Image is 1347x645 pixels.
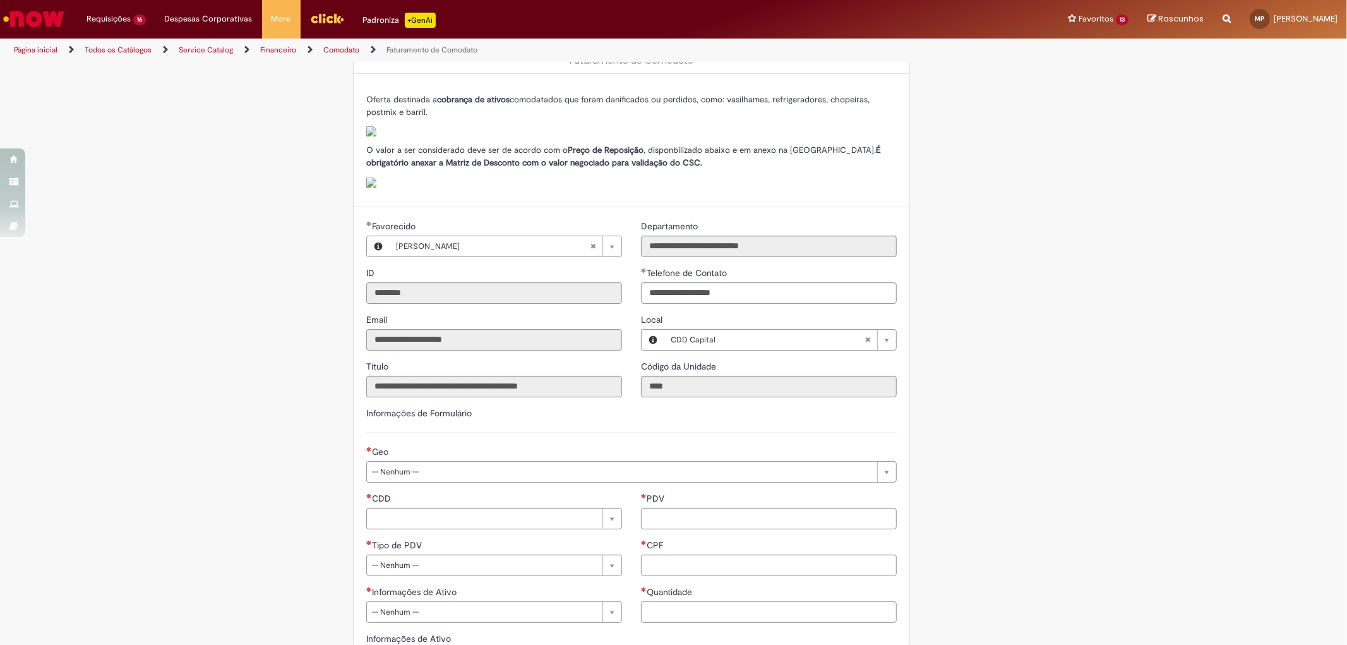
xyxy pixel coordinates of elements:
[647,540,666,551] span: CPF
[641,540,647,545] span: Necessários
[641,587,647,592] span: Necessários
[272,13,291,25] span: More
[372,586,459,598] span: Informações de Ativo
[641,360,719,373] label: Somente leitura - Código da Unidade
[1147,13,1204,25] a: Rascunhos
[641,361,719,372] span: Somente leitura - Código da Unidade
[366,376,622,397] input: Título
[647,267,729,279] span: Telefone de Contato
[372,220,418,232] span: Necessários - Favorecido
[366,633,453,644] span: Informações de Ativo
[647,493,667,504] span: PDV
[366,314,390,325] span: Somente leitura - Email
[437,94,510,105] strong: cobrança de ativos
[366,313,390,326] label: Somente leitura - Email
[641,493,647,498] span: Necessários
[390,236,621,256] a: [PERSON_NAME]Limpar campo Favorecido
[85,45,152,55] a: Todos os Catálogos
[641,220,700,232] label: Somente leitura - Departamento
[641,314,665,325] span: Local
[310,9,344,28] img: click_logo_yellow_360x200.png
[366,267,377,279] label: Somente leitura - ID
[366,587,372,592] span: Necessários
[641,508,897,529] input: PDV
[1158,13,1204,25] span: Rascunhos
[647,586,695,598] span: Quantidade
[568,145,644,155] strong: Preço de Reposição
[366,447,372,452] span: Necessários
[1116,15,1128,25] span: 13
[260,45,296,55] a: Financeiro
[366,407,472,419] label: Informações de Formulário
[366,282,622,304] input: ID
[366,145,880,168] strong: É obrigatório anexar a Matriz de Desconto com o valor negociado para validação do CSC.
[642,330,664,350] button: Local, Visualizar este registro CDD Capital
[366,94,870,118] span: Oferta destinada a comodatados que foram danificados ou perdidos, como: vasilhames, refrigeradore...
[366,221,372,226] span: Obrigatório Preenchido
[1079,13,1113,25] span: Favoritos
[179,45,233,55] a: Service Catalog
[366,126,376,136] img: sys_attachment.do
[367,236,390,256] button: Favorecido, Visualizar este registro Matheus Lopes De Souza Pires
[641,376,897,397] input: Código da Unidade
[372,602,596,622] span: -- Nenhum --
[372,555,596,576] span: -- Nenhum --
[858,330,877,350] abbr: Limpar campo Local
[165,13,253,25] span: Despesas Corporativas
[664,330,896,350] a: CDD CapitalLimpar campo Local
[641,601,897,623] input: Quantidade
[366,145,880,168] span: O valor a ser considerado deve ser de acordo com o , disponbilizado abaixo e em anexo na [GEOGRAP...
[641,555,897,576] input: CPF
[1274,13,1338,24] span: [PERSON_NAME]
[641,282,897,304] input: Telefone de Contato
[372,446,391,457] span: Geo
[386,45,477,55] a: Faturamento de Comodato
[372,493,393,504] span: CDD
[641,268,647,273] span: Obrigatório Preenchido
[641,236,897,257] input: Departamento
[87,13,131,25] span: Requisições
[372,462,871,482] span: -- Nenhum --
[671,330,865,350] span: CDD Capital
[366,361,391,372] span: Somente leitura - Título
[9,39,889,62] ul: Trilhas de página
[1,6,66,32] img: ServiceNow
[366,493,372,498] span: Necessários
[14,45,57,55] a: Página inicial
[363,13,436,28] div: Padroniza
[1255,15,1265,23] span: MP
[133,15,146,25] span: 16
[366,540,372,545] span: Necessários
[366,508,622,529] a: Limpar campo CDD
[366,329,622,351] input: Email
[372,540,424,551] span: Tipo de PDV
[396,236,590,256] span: [PERSON_NAME]
[323,45,359,55] a: Comodato
[366,360,391,373] label: Somente leitura - Título
[584,236,602,256] abbr: Limpar campo Favorecido
[405,13,436,28] p: +GenAi
[366,178,376,188] img: sys_attachment.do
